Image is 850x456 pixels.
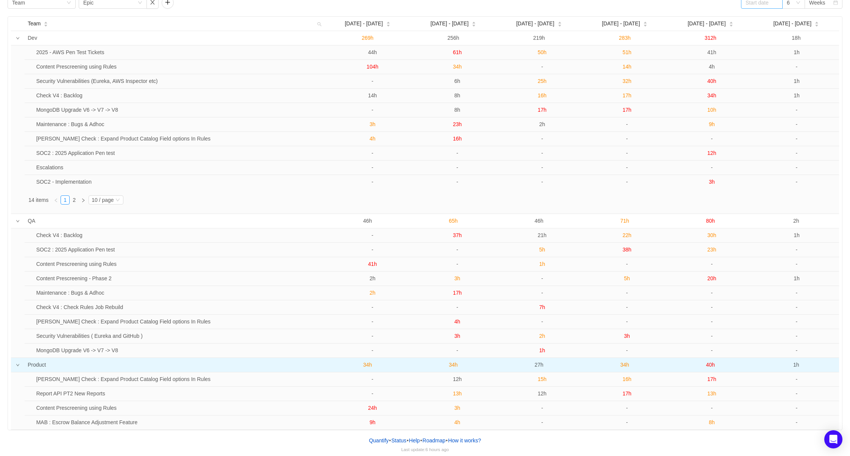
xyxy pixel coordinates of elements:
[372,347,374,353] span: -
[453,49,462,55] span: 61h
[44,21,48,23] i: icon: caret-up
[794,78,800,84] span: 1h
[709,179,715,185] span: 3h
[33,344,330,358] td: MongoDB Upgrade V6 -> V7 -> V8
[535,218,543,224] span: 46h
[453,136,462,142] span: 16h
[33,243,330,257] td: SOC2 : 2025 Application Pen test
[706,218,715,224] span: 80h
[533,35,545,41] span: 219h
[446,437,448,444] span: •
[623,390,631,397] span: 17h
[455,92,461,98] span: 8h
[372,390,374,397] span: -
[623,107,631,113] span: 17h
[623,49,631,55] span: 51h
[456,347,458,353] span: -
[453,390,462,397] span: 13h
[447,35,459,41] span: 256h
[688,20,726,28] span: [DATE] - [DATE]
[620,218,629,224] span: 71h
[557,21,562,23] i: icon: caret-up
[70,196,78,204] a: 2
[369,419,375,425] span: 9h
[624,333,630,339] span: 3h
[372,150,374,156] span: -
[626,261,628,267] span: -
[707,275,716,281] span: 20h
[449,218,458,224] span: 65h
[773,20,811,28] span: [DATE] - [DATE]
[792,35,800,41] span: 18h
[453,121,462,127] span: 23h
[67,0,71,6] i: icon: down
[61,195,70,205] li: 1
[33,401,330,415] td: Content Prescreening using Rules
[705,35,716,41] span: 312h
[541,64,543,70] span: -
[369,136,375,142] span: 4h
[33,257,330,272] td: Content Prescreening using Rules
[541,405,543,411] span: -
[33,60,330,74] td: Content Prescreening using Rules
[453,64,462,70] span: 34h
[796,419,798,425] span: -
[729,21,733,23] i: icon: caret-up
[709,64,715,70] span: 4h
[626,304,628,310] span: -
[449,362,458,368] span: 34h
[16,363,20,367] i: icon: down
[456,164,458,170] span: -
[420,437,422,444] span: •
[455,275,461,281] span: 3h
[368,261,377,267] span: 41h
[539,121,545,127] span: 2h
[455,333,461,339] span: 3h
[626,419,628,425] span: -
[455,419,461,425] span: 4h
[453,290,462,296] span: 17h
[33,228,330,243] td: Check V4 : Backlog
[557,20,562,26] div: Sort
[796,347,798,353] span: -
[453,376,462,382] span: 12h
[422,435,446,446] a: Roadmap
[796,376,798,382] span: -
[623,376,631,382] span: 16h
[456,247,458,253] span: -
[455,107,461,113] span: 8h
[793,218,799,224] span: 2h
[539,247,545,253] span: 5h
[455,78,461,84] span: 6h
[33,117,330,132] td: Maintenance : Bugs & Adhoc
[824,430,842,448] div: Open Intercom Messenger
[368,92,377,98] span: 14h
[815,23,819,26] i: icon: caret-down
[448,435,481,446] button: How it works?
[25,358,325,372] td: Product
[711,405,713,411] span: -
[796,164,798,170] span: -
[345,20,383,28] span: [DATE] - [DATE]
[626,121,628,127] span: -
[61,196,69,204] a: 1
[453,232,462,238] span: 37h
[711,319,713,325] span: -
[386,20,391,26] div: Sort
[815,21,819,23] i: icon: caret-up
[796,405,798,411] span: -
[707,92,716,98] span: 34h
[794,49,800,55] span: 1h
[643,21,648,23] i: icon: caret-up
[391,435,407,446] a: Status
[16,36,20,40] i: icon: down
[707,49,716,55] span: 41h
[372,232,374,238] span: -
[44,20,48,26] div: Sort
[707,78,716,84] span: 40h
[626,136,628,142] span: -
[389,437,391,444] span: •
[81,198,86,203] i: icon: right
[796,150,798,156] span: -
[602,20,640,28] span: [DATE] - [DATE]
